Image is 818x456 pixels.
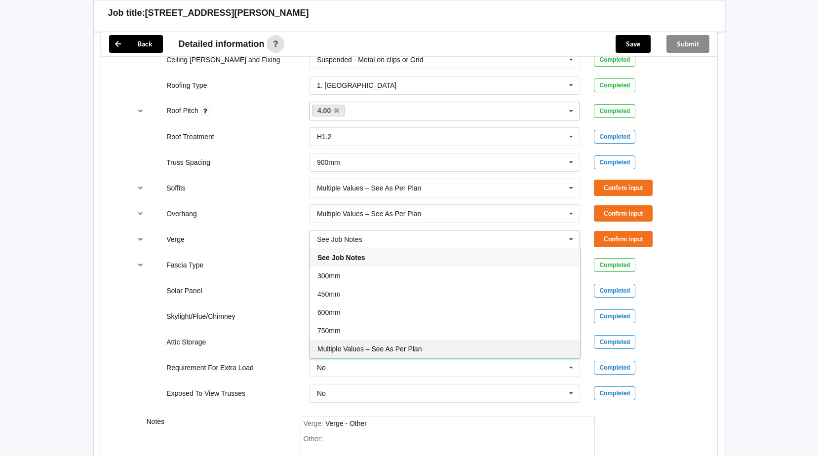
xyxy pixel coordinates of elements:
a: 4.00 [312,105,345,116]
div: Suspended - Metal on clips or Grid [317,56,424,63]
div: Multiple Values – See As Per Plan [317,185,421,191]
label: Requirement For Extra Load [166,364,254,372]
div: No [317,390,326,397]
label: Solar Panel [166,287,202,295]
div: Completed [594,104,635,118]
div: Completed [594,335,635,349]
button: Save [616,35,651,53]
button: reference-toggle [131,230,150,248]
span: Multiple Values – See As Per Plan [317,345,422,353]
label: Roof Pitch [166,107,200,114]
label: Roof Treatment [166,133,214,141]
button: Confirm input [594,231,653,247]
div: Completed [594,78,635,92]
div: Multiple Values – See As Per Plan [317,210,421,217]
button: Back [109,35,163,53]
label: Exposed To View Trusses [166,389,245,397]
div: Completed [594,361,635,375]
div: Completed [594,155,635,169]
span: Other: [304,435,323,443]
label: Fascia Type [166,261,203,269]
div: H1.2 [317,133,332,140]
h3: [STREET_ADDRESS][PERSON_NAME] [145,7,309,19]
span: 600mm [317,308,341,316]
span: Detailed information [179,39,265,48]
div: 1. [GEOGRAPHIC_DATA] [317,82,396,89]
div: 900mm [317,159,340,166]
label: Attic Storage [166,338,206,346]
label: Roofing Type [166,81,207,89]
div: Completed [594,386,635,400]
div: Completed [594,309,635,323]
span: 450mm [317,290,341,298]
span: Verge : [304,419,325,427]
label: Skylight/Flue/Chimney [166,312,235,320]
div: Completed [594,258,635,272]
span: 750mm [317,327,341,335]
button: reference-toggle [131,256,150,274]
button: reference-toggle [131,102,150,120]
h3: Job title: [108,7,145,19]
button: Confirm input [594,205,653,222]
div: Verge [325,419,367,427]
button: reference-toggle [131,179,150,197]
label: Verge [166,235,185,243]
label: Overhang [166,210,196,218]
div: Completed [594,53,635,67]
label: Soffits [166,184,186,192]
div: Completed [594,130,635,144]
span: See Job Notes [317,254,365,262]
button: reference-toggle [131,205,150,223]
label: Truss Spacing [166,158,210,166]
div: Completed [594,284,635,298]
label: Ceiling [PERSON_NAME] and Fixing [166,56,280,64]
div: No [317,364,326,371]
button: Confirm input [594,180,653,196]
span: 300mm [317,272,341,280]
